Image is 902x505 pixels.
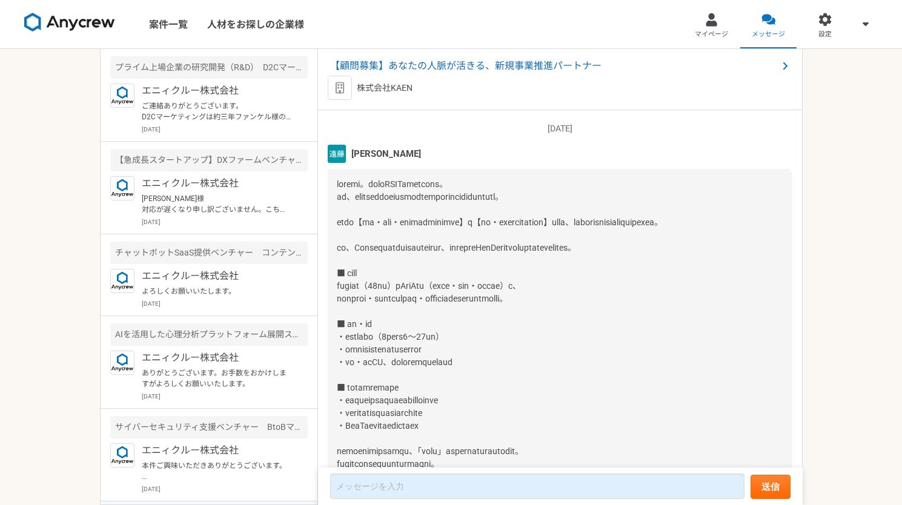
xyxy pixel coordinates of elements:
p: エニィクルー株式会社 [142,269,291,283]
p: [DATE] [142,217,308,226]
span: [PERSON_NAME] [351,147,421,160]
span: loremi。doloRSITametcons。 ad、elitseddoeiusmodtemporincididuntutl。 etdo【ma・ali・enimadminimve】q【no・e... [337,179,663,494]
span: マイページ [695,30,728,39]
p: エニィクルー株式会社 [142,351,291,365]
img: logo_text_blue_01.png [110,351,134,375]
p: 本件ご興味いただきありがとうございます。 こちら現在、別の方で進んでいる案件となり、ご紹介がその方いかんでのご紹介となりそうです。 ご応募いただいた中ですみません。 別件などありましたらご紹介さ... [142,460,291,482]
img: logo_text_blue_01.png [110,443,134,467]
span: メッセージ [752,30,785,39]
p: [DATE] [142,484,308,493]
img: 8DqYSo04kwAAAAASUVORK5CYII= [24,13,115,32]
img: unnamed.png [328,145,346,163]
div: AIを活用した心理分析プラットフォーム展開スタートアップ マーケティング企画運用 [110,323,308,346]
img: logo_text_blue_01.png [110,176,134,200]
div: プライム上場企業の研究開発（R&D） D2Cマーケティング施策の実行・改善 [110,56,308,79]
p: 株式会社KAEN [357,82,413,94]
p: エニィクルー株式会社 [142,176,291,191]
p: ご連絡ありがとうございます。 D2Cマーケティングは約三年ファンケル様のサプリメントのWEBマーケティング支援を担当[PERSON_NAME]ました。必要であれば履歴書も送付いたしますのでご確認... [142,101,291,122]
p: [PERSON_NAME]様 対応が遅くなり申し訳ございません。こちら対応いたしましたのでご確認いただけますと幸いです。 [142,193,291,215]
p: エニィクルー株式会社 [142,84,291,98]
p: [DATE] [142,392,308,401]
p: よろしくお願いいたします。 [142,286,291,297]
div: 【急成長スタートアップ】DXファームベンチャー 広告マネージャー [110,149,308,171]
span: 設定 [818,30,832,39]
div: サイバーセキュリティ支援ベンチャー BtoBマーケティング [110,416,308,438]
span: 【顧問募集】あなたの人脈が活きる、新規事業推進パートナー [330,59,778,73]
p: [DATE] [328,122,792,135]
p: エニィクルー株式会社 [142,443,291,458]
img: logo_text_blue_01.png [110,84,134,108]
button: 送信 [751,475,791,499]
img: default_org_logo-42cde973f59100197ec2c8e796e4974ac8490bb5b08a0eb061ff975e4574aa76.png [328,76,352,100]
img: logo_text_blue_01.png [110,269,134,293]
p: [DATE] [142,125,308,134]
p: ありがとうございます。お手数をおかけしますがよろしくお願いいたします。 [142,368,291,389]
div: チャットボットSaaS提供ベンチャー コンテンツマーケター [110,242,308,264]
p: [DATE] [142,299,308,308]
